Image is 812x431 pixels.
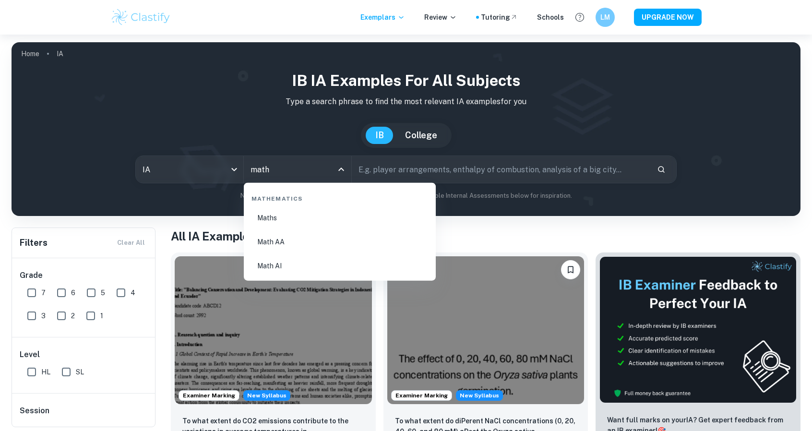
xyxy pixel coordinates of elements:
div: IA [136,156,243,183]
h6: Grade [20,270,148,281]
button: UPGRADE NOW [634,9,702,26]
img: ESS IA example thumbnail: To what extent do diPerent NaCl concentr [387,256,585,404]
span: Examiner Marking [392,391,452,400]
input: E.g. player arrangements, enthalpy of combustion, analysis of a big city... [352,156,649,183]
img: ESS IA example thumbnail: To what extent do CO2 emissions contribu [175,256,372,404]
li: Maths [248,207,432,229]
li: Math AI [248,255,432,277]
span: 2 [71,311,75,321]
p: Type a search phrase to find the most relevant IA examples for you [19,96,793,108]
span: 4 [131,287,135,298]
img: profile cover [12,42,800,216]
span: New Syllabus [243,390,290,401]
h6: Session [20,405,148,424]
p: IA [57,48,63,59]
h6: LM [600,12,611,23]
button: Search [653,161,669,178]
button: Bookmark [561,260,580,279]
div: Starting from the May 2026 session, the ESS IA requirements have changed. We created this exempla... [456,390,503,401]
p: Review [424,12,457,23]
span: 1 [100,311,103,321]
img: Thumbnail [599,256,797,403]
span: 5 [101,287,105,298]
p: Not sure what to search for? You can always look through our example Internal Assessments below f... [19,191,793,201]
h6: Level [20,349,148,360]
span: 3 [41,311,46,321]
a: Schools [537,12,564,23]
button: College [395,127,447,144]
button: LM [596,8,615,27]
h1: All IA Examples [171,227,800,245]
li: Math AA [248,231,432,253]
span: 6 [71,287,75,298]
a: Tutoring [481,12,518,23]
h1: IB IA examples for all subjects [19,69,793,92]
a: Home [21,47,39,60]
button: IB [366,127,394,144]
img: Clastify logo [110,8,171,27]
div: Mathematics [248,187,432,207]
p: Exemplars [360,12,405,23]
button: Help and Feedback [572,9,588,25]
button: Close [334,163,348,176]
span: Examiner Marking [179,391,239,400]
span: 7 [41,287,46,298]
div: Starting from the May 2026 session, the ESS IA requirements have changed. We created this exempla... [243,390,290,401]
span: SL [76,367,84,377]
h6: Filters [20,236,48,250]
span: New Syllabus [456,390,503,401]
span: HL [41,367,50,377]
